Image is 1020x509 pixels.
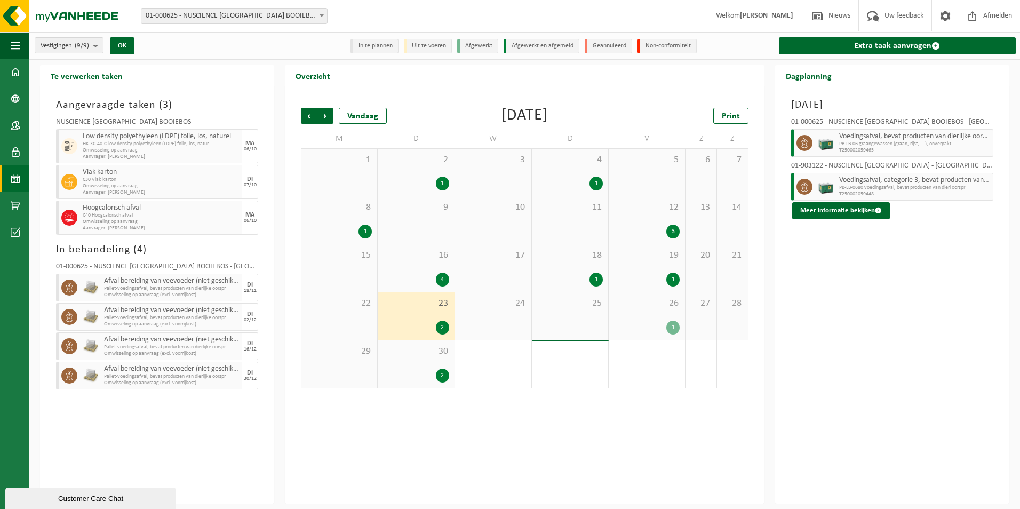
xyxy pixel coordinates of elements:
h2: Overzicht [285,65,341,86]
div: DI [247,311,253,317]
span: Print [722,112,740,121]
span: 23 [383,298,449,309]
div: 16/12 [244,347,257,352]
img: PB-LB-0680-HPE-GN-01 [818,135,834,151]
div: DI [247,176,253,182]
div: MA [245,140,254,147]
div: 01-000625 - NUSCIENCE [GEOGRAPHIC_DATA] BOOIEBOS - [GEOGRAPHIC_DATA] [56,263,258,274]
img: PB-LB-0680-HPE-GN-01 [818,179,834,195]
li: Uit te voeren [404,39,452,53]
span: Voedingsafval, bevat producten van dierlijke oorsprong, onverpakt, categorie 3 [839,132,990,141]
td: D [532,129,609,148]
span: Afval bereiding van veevoeder (niet geschikt voor diervoeding) (landbouw, distributie, voedingsam... [104,365,240,373]
li: Afgewerkt [457,39,498,53]
li: Non-conformiteit [637,39,697,53]
div: 1 [358,225,372,238]
div: 1 [589,273,603,287]
span: 12 [614,202,680,213]
span: Omwisseling op aanvraag [83,183,240,189]
span: C30 Vlak karton [83,177,240,183]
div: 01-903122 - NUSCIENCE [GEOGRAPHIC_DATA] - [GEOGRAPHIC_DATA] [791,162,993,173]
span: Volgende [317,108,333,124]
li: Afgewerkt en afgemeld [504,39,579,53]
span: Afval bereiding van veevoeder (niet geschikt voor diervoeding) (landbouw, distributie, voedingsam... [104,306,240,315]
div: DI [247,370,253,376]
span: 8 [307,202,372,213]
h2: Te verwerken taken [40,65,133,86]
img: LP-PA-00000-WDN-11 [83,338,99,354]
span: Pallet-voedingsafval, bevat producten van dierlijke oorspr [104,315,240,321]
span: Pallet-voedingsafval, bevat producten van dierlijke oorspr [104,373,240,380]
div: 07/10 [244,182,257,188]
span: Omwisseling op aanvraag (excl. voorrijkost) [104,351,240,357]
td: V [609,129,686,148]
span: 29 [307,346,372,357]
div: 2 [436,321,449,335]
span: 4 [137,244,143,255]
span: T250002059448 [839,191,990,197]
span: PB-LB-06 graangewassen (graan, rijst, ...), onverpakt [839,141,990,147]
li: Geannuleerd [585,39,632,53]
span: 14 [722,202,743,213]
span: 4 [537,154,603,166]
span: Omwisseling op aanvraag (excl. voorrijkost) [104,380,240,386]
span: 20 [691,250,711,261]
span: 3 [460,154,526,166]
span: 1 [307,154,372,166]
span: 01-000625 - NUSCIENCE BELGIUM BOOIEBOS - DRONGEN [141,8,328,24]
span: Aanvrager: [PERSON_NAME] [83,189,240,196]
div: DI [247,282,253,288]
span: 13 [691,202,711,213]
span: 28 [722,298,743,309]
span: 21 [722,250,743,261]
span: C40 Hoogcalorisch afval [83,212,240,219]
a: Extra taak aanvragen [779,37,1016,54]
span: Low density polyethyleen (LDPE) folie, los, naturel [83,132,240,141]
span: Voedingsafval, categorie 3, bevat producten van dierlijke oorsprong, kunststof verpakking [839,176,990,185]
div: 4 [436,273,449,287]
div: 06/10 [244,218,257,224]
div: 1 [666,273,680,287]
span: 01-000625 - NUSCIENCE BELGIUM BOOIEBOS - DRONGEN [141,9,327,23]
span: 16 [383,250,449,261]
span: Hoogcalorisch afval [83,204,240,212]
span: 3 [163,100,169,110]
button: OK [110,37,134,54]
td: Z [686,129,717,148]
span: HK-XC-40-G low density polyethyleen (LDPE) folie, los, natur [83,141,240,147]
span: 22 [307,298,372,309]
span: 11 [537,202,603,213]
div: 30/12 [244,376,257,381]
div: 2 [436,369,449,383]
span: Pallet-voedingsafval, bevat producten van dierlijke oorspr [104,285,240,292]
span: Aanvrager: [PERSON_NAME] [83,225,240,232]
span: 25 [537,298,603,309]
td: M [301,129,378,148]
div: 1 [666,321,680,335]
div: 18/11 [244,288,257,293]
td: Z [717,129,748,148]
div: 01-000625 - NUSCIENCE [GEOGRAPHIC_DATA] BOOIEBOS - [GEOGRAPHIC_DATA] [791,118,993,129]
span: 6 [691,154,711,166]
span: Afval bereiding van veevoeder (niet geschikt voor diervoeding) (landbouw, distributie, voedingsam... [104,336,240,344]
span: 5 [614,154,680,166]
div: [DATE] [501,108,548,124]
span: Pallet-voedingsafval, bevat producten van dierlijke oorspr [104,344,240,351]
span: Vorige [301,108,317,124]
h2: Dagplanning [775,65,842,86]
h3: [DATE] [791,97,993,113]
span: 30 [383,346,449,357]
button: Vestigingen(9/9) [35,37,103,53]
span: 9 [383,202,449,213]
span: Omwisseling op aanvraag (excl. voorrijkost) [104,321,240,328]
h3: In behandeling ( ) [56,242,258,258]
div: 3 [666,225,680,238]
span: Omwisseling op aanvraag (excl. voorrijkost) [104,292,240,298]
div: 02/12 [244,317,257,323]
iframe: chat widget [5,486,178,509]
h3: Aangevraagde taken ( ) [56,97,258,113]
img: LP-PA-00000-WDN-11 [83,280,99,296]
a: Print [713,108,748,124]
div: Vandaag [339,108,387,124]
